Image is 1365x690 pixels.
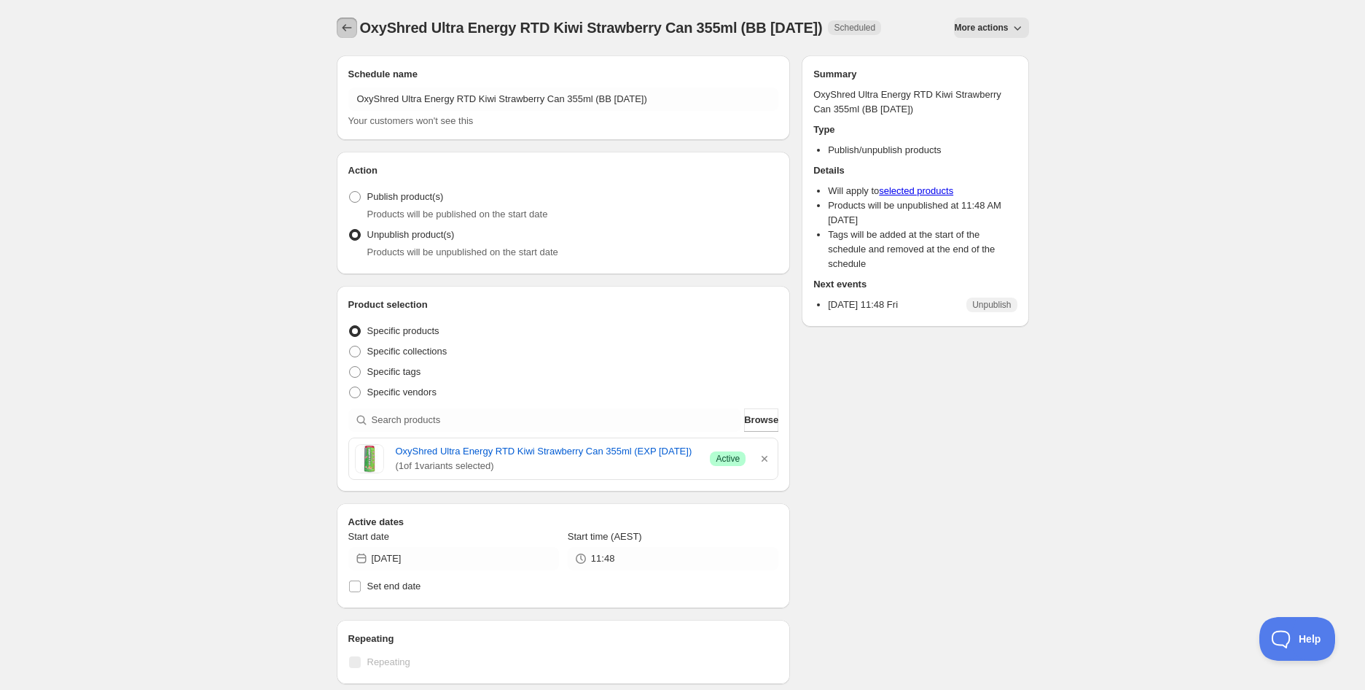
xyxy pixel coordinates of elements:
[954,18,1028,38] button: More actions
[367,581,421,592] span: Set end date
[396,444,699,459] a: OxyShred Ultra Energy RTD Kiwi Strawberry Can 355ml (EXP [DATE])
[348,515,779,530] h2: Active dates
[337,18,357,38] button: Schedules
[813,277,1017,292] h2: Next events
[716,453,740,465] span: Active
[367,209,548,220] span: Products will be published on the start date
[813,67,1017,82] h2: Summary
[360,20,823,36] span: OxyShred Ultra Energy RTD Kiwi Strawberry Can 355ml (BB [DATE])
[972,299,1011,311] span: Unpublish
[879,185,953,196] a: selected products
[348,298,779,312] h2: Product selection
[828,143,1017,158] li: Publish/unpublish products
[954,22,1008,34] span: More actions
[348,632,779,646] h2: Repeating
[834,22,875,34] span: Scheduled
[396,459,699,473] span: ( 1 of 1 variants selected)
[367,229,455,240] span: Unpublish product(s)
[367,346,447,357] span: Specific collections
[367,366,421,377] span: Specific tags
[1259,617,1336,661] iframe: Toggle Customer Support
[568,531,642,542] span: Start time (AEST)
[348,531,389,542] span: Start date
[367,656,410,667] span: Repeating
[348,115,474,126] span: Your customers won't see this
[367,191,444,202] span: Publish product(s)
[813,163,1017,178] h2: Details
[348,163,779,178] h2: Action
[355,444,384,473] img: OxyShred Ultra Energy RTD Kiwi Strawberry Can 355ml-Beverages-OxyShred-iPantry-australia
[813,123,1017,137] h2: Type
[828,198,1017,228] li: Products will be unpublished at 11:48 AM [DATE]
[744,413,778,427] span: Browse
[367,387,437,398] span: Specific vendors
[744,408,778,432] button: Browse
[367,247,558,257] span: Products will be unpublished on the start date
[348,67,779,82] h2: Schedule name
[813,88,1017,117] p: OxyShred Ultra Energy RTD Kiwi Strawberry Can 355ml (BB [DATE])
[372,408,742,432] input: Search products
[828,298,898,312] p: [DATE] 11:48 Fri
[367,325,439,336] span: Specific products
[828,228,1017,271] li: Tags will be added at the start of the schedule and removed at the end of the schedule
[828,184,1017,198] li: Will apply to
